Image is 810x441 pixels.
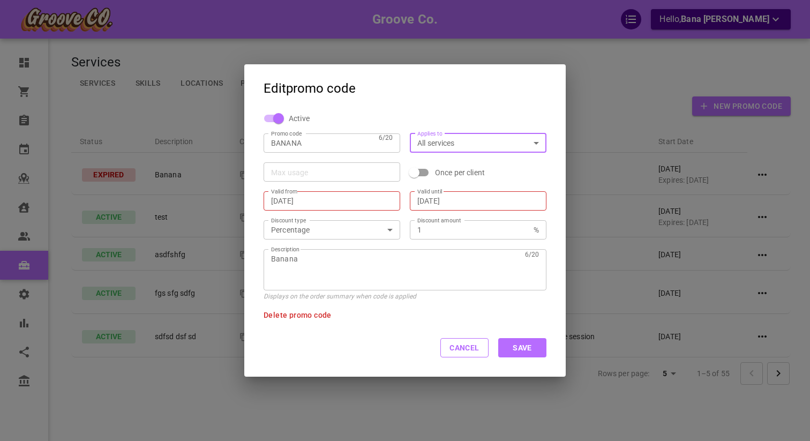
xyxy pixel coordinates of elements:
[289,113,310,124] span: Active
[417,138,539,148] div: All services
[271,245,300,253] label: Description
[498,338,546,357] button: Save
[244,64,566,103] h2: Edit promo code
[525,249,539,260] p: 6 /20
[417,196,539,206] input: mmm d, yyyy
[534,225,539,235] p: %
[379,132,393,143] p: 6 /20
[440,338,489,357] button: Cancel
[435,167,485,178] span: Once per client
[264,293,416,300] span: Displays on the order summary when code is applied
[417,188,442,196] label: Valid until
[271,216,306,225] label: Discount type
[271,188,297,196] label: Valid from
[271,130,302,138] label: Promo code
[417,130,442,138] label: Applies to
[417,216,461,225] label: Discount amount
[271,225,393,235] div: Percentage
[271,253,521,286] textarea: Banana
[271,196,393,206] input: mmm d, yyyy
[264,311,332,319] button: Delete promo code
